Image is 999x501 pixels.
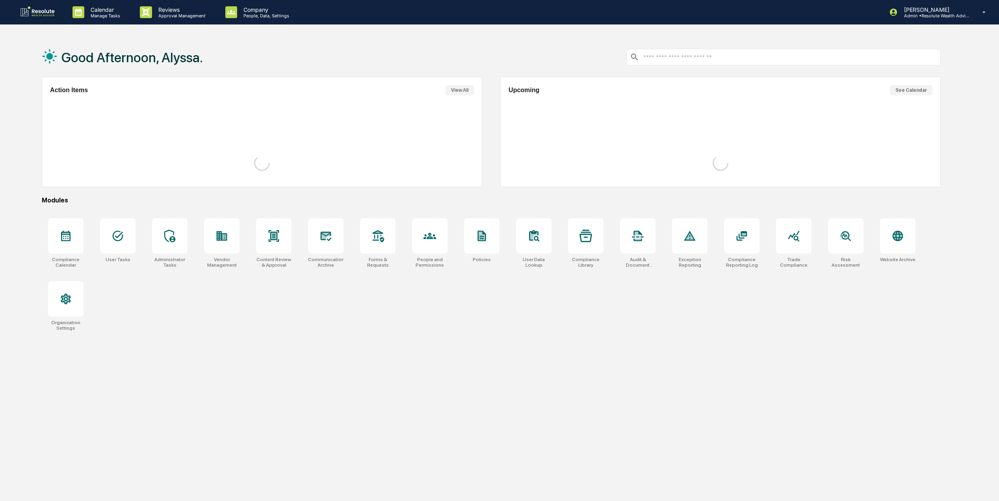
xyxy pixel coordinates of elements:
[672,257,707,268] div: Exception Reporting
[48,257,84,268] div: Compliance Calendar
[509,87,539,94] h2: Upcoming
[50,87,88,94] h2: Action Items
[237,6,293,13] p: Company
[84,6,124,13] p: Calendar
[412,257,448,268] div: People and Permissions
[620,257,655,268] div: Audit & Document Logs
[360,257,396,268] div: Forms & Requests
[61,50,203,65] h1: Good Afternoon, Alyssa.
[84,13,124,19] p: Manage Tasks
[204,257,240,268] div: Vendor Management
[152,257,188,268] div: Administrator Tasks
[256,257,292,268] div: Content Review & Approval
[446,85,474,95] button: View All
[42,197,941,204] div: Modules
[828,257,863,268] div: Risk Assessment
[880,257,915,262] div: Website Archive
[237,13,293,19] p: People, Data, Settings
[898,13,971,19] p: Admin • Resolute Wealth Advisor
[152,6,210,13] p: Reviews
[568,257,603,268] div: Compliance Library
[776,257,811,268] div: Trade Compliance
[308,257,344,268] div: Communications Archive
[473,257,491,262] div: Policies
[516,257,551,268] div: User Data Lookup
[898,6,971,13] p: [PERSON_NAME]
[106,257,130,262] div: User Tasks
[890,85,932,95] button: See Calendar
[19,6,57,19] img: logo
[152,13,210,19] p: Approval Management
[48,320,84,331] div: Organization Settings
[724,257,759,268] div: Compliance Reporting Log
